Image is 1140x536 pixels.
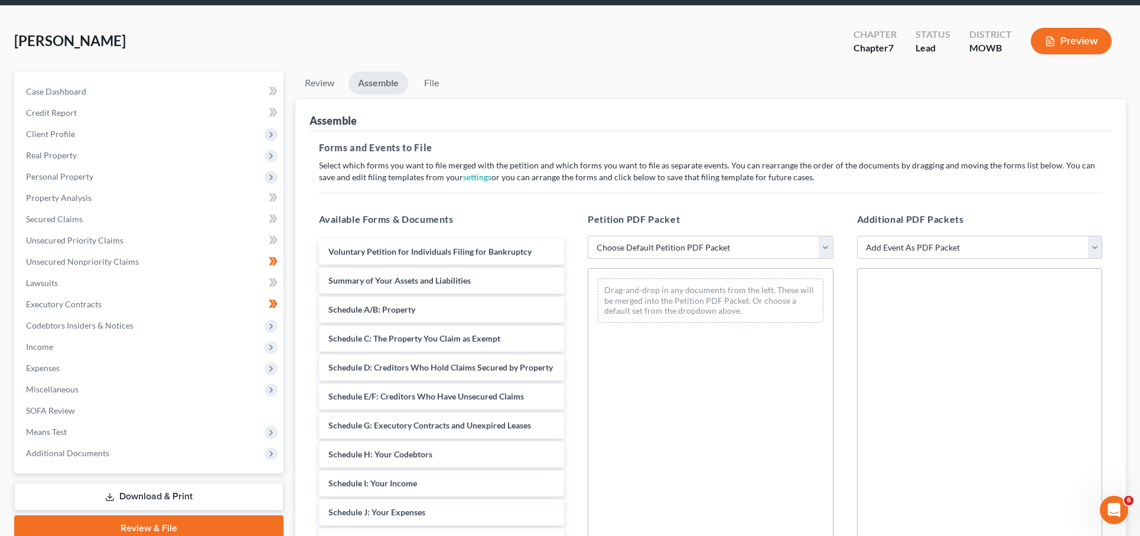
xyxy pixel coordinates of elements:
[26,129,75,139] span: Client Profile
[26,342,53,352] span: Income
[26,405,75,415] span: SOFA Review
[17,400,284,421] a: SOFA Review
[328,391,524,401] span: Schedule E/F: Creditors Who Have Unsecured Claims
[26,171,93,181] span: Personal Property
[1100,496,1128,524] iframe: Intercom live chat
[295,72,344,95] a: Review
[17,102,284,124] a: Credit Report
[328,507,425,517] span: Schedule J: Your Expenses
[26,363,60,373] span: Expenses
[328,304,415,314] span: Schedule A/B: Property
[969,28,1012,41] div: District
[17,230,284,251] a: Unsecured Priority Claims
[310,113,357,128] div: Assemble
[328,275,471,285] span: Summary of Your Assets and Liabilities
[328,420,531,430] span: Schedule G: Executory Contracts and Unexpired Leases
[26,150,77,160] span: Real Property
[1031,28,1112,54] button: Preview
[17,81,284,102] a: Case Dashboard
[1124,496,1134,505] span: 6
[328,246,532,256] span: Voluntary Petition for Individuals Filing for Bankruptcy
[413,72,451,95] a: File
[916,28,950,41] div: Status
[588,213,680,225] span: Petition PDF Packet
[463,172,491,182] a: settings
[969,41,1012,55] div: MOWB
[14,32,126,49] span: [PERSON_NAME]
[328,478,417,488] span: Schedule I: Your Income
[26,235,123,245] span: Unsecured Priority Claims
[17,209,284,230] a: Secured Claims
[26,448,109,458] span: Additional Documents
[26,256,139,267] span: Unsecured Nonpriority Claims
[26,427,67,437] span: Means Test
[26,214,83,224] span: Secured Claims
[854,41,897,55] div: Chapter
[26,193,92,203] span: Property Analysis
[17,251,284,272] a: Unsecured Nonpriority Claims
[854,28,897,41] div: Chapter
[319,212,565,226] h5: Available Forms & Documents
[26,299,102,309] span: Executory Contracts
[17,187,284,209] a: Property Analysis
[26,320,133,330] span: Codebtors Insiders & Notices
[14,483,284,511] a: Download & Print
[26,108,77,118] span: Credit Report
[328,362,553,372] span: Schedule D: Creditors Who Hold Claims Secured by Property
[598,278,823,323] div: Drag-and-drop in any documents from the left. These will be merged into the Petition PDF Packet. ...
[319,160,1103,183] p: Select which forms you want to file merged with the petition and which forms you want to file as ...
[916,41,950,55] div: Lead
[328,449,432,459] span: Schedule H: Your Codebtors
[348,72,408,95] a: Assemble
[26,384,79,394] span: Miscellaneous
[17,294,284,315] a: Executory Contracts
[26,86,86,96] span: Case Dashboard
[857,212,1103,226] h5: Additional PDF Packets
[328,333,500,343] span: Schedule C: The Property You Claim as Exempt
[26,278,58,288] span: Lawsuits
[319,141,1103,155] h5: Forms and Events to File
[888,42,894,53] span: 7
[17,272,284,294] a: Lawsuits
